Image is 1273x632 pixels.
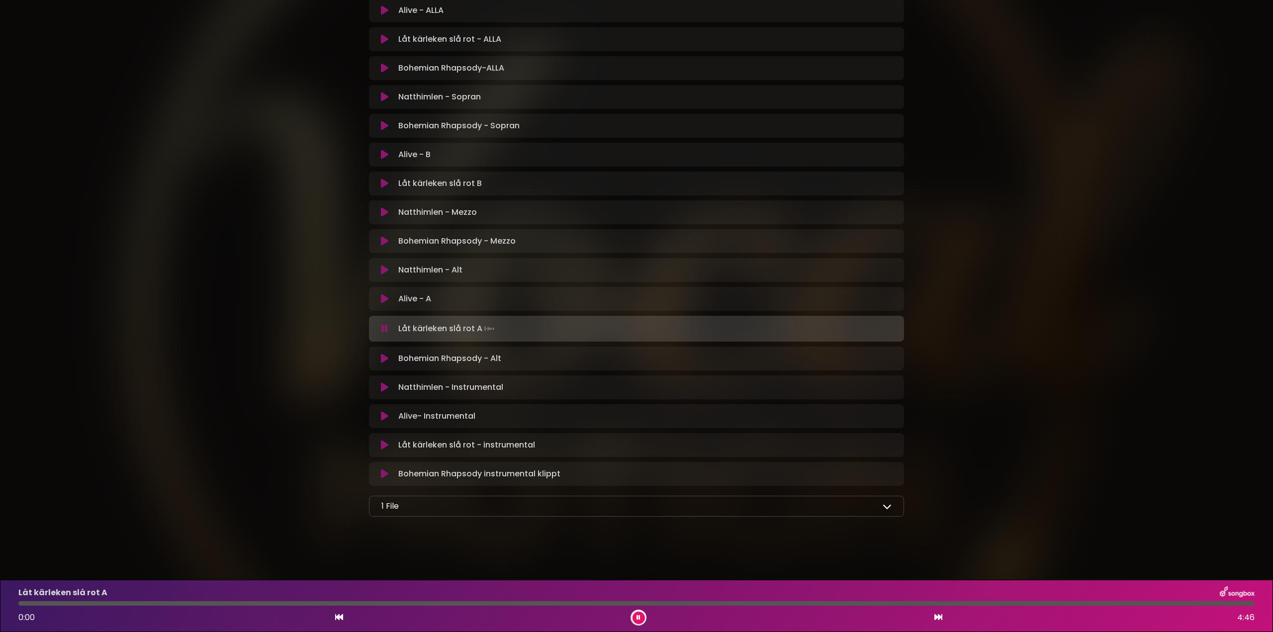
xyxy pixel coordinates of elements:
[398,353,501,364] p: Bohemian Rhapsody - Alt
[398,178,482,189] p: Låt kärleken slå rot B
[398,206,477,218] p: Natthimlen - Mezzo
[398,120,520,132] p: Bohemian Rhapsody - Sopran
[398,410,475,422] p: Alive- Instrumental
[398,468,560,480] p: Bohemian Rhapsody instrumental klippt
[398,4,444,16] p: Alive - ALLA
[398,264,462,276] p: Natthimlen - Alt
[398,235,516,247] p: Bohemian Rhapsody - Mezzo
[398,322,496,336] p: Låt kärleken slå rot A
[398,293,431,305] p: Alive - A
[398,33,501,45] p: Låt kärleken slå rot - ALLA
[398,439,535,451] p: Låt kärleken slå rot - instrumental
[398,62,504,74] p: Bohemian Rhapsody-ALLA
[398,91,481,103] p: Natthimlen - Sopran
[398,149,431,161] p: Alive - B
[482,322,496,336] img: waveform4.gif
[381,500,399,512] p: 1 File
[398,381,503,393] p: Natthimlen - Instrumental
